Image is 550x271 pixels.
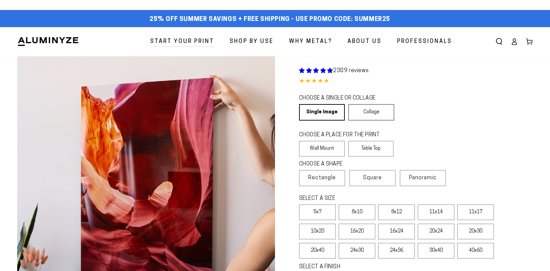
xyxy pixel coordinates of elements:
[289,37,332,47] span: Why Metal?
[145,33,219,51] a: Start Your Print
[363,174,382,182] span: Square
[378,224,415,239] label: 16x24
[378,243,415,259] label: 24x36
[339,243,375,259] label: 24x30
[224,33,279,51] a: Shop By Use
[299,263,431,271] legend: SELECT A FINISH
[348,37,382,47] span: About Us
[299,224,336,239] label: 10x20
[308,174,336,182] span: Rectangle
[299,131,387,139] legend: CHOOSE A PLACE FOR THE PRINT
[150,16,390,23] span: 25% off Summer Savings + Free Shipping - Use Promo Code: SUMMER25
[409,175,437,181] span: Panoramic
[492,34,507,49] summary: Search our site
[457,243,494,259] label: 40x60
[348,141,394,157] label: Table Top
[418,224,454,239] label: 20x24
[17,36,79,47] img: Aluminyze
[392,33,457,51] a: Professionals
[418,204,454,220] label: 11x14
[397,37,452,47] span: Professionals
[457,224,494,239] label: 20x30
[299,160,388,168] legend: CHOOSE A SHAPE
[342,33,387,51] a: About Us
[299,141,345,157] label: Wall Mount
[299,243,336,259] label: 20x40
[457,204,494,220] label: 11x17
[299,195,437,203] legend: SELECT A SIZE
[378,204,415,220] label: 8x12
[339,204,375,220] label: 8x10
[284,33,337,51] a: Why Metal?
[418,243,454,259] label: 30x40
[299,77,533,87] div: 4.85 out of 5.0 stars
[299,104,345,121] a: Single Image
[299,204,336,220] label: 5x7
[150,37,214,47] span: Start Your Print
[299,94,388,102] legend: CHOOSE A SINGLE OR COLLAGE
[339,224,375,239] label: 16x20
[230,37,274,47] span: Shop By Use
[348,104,394,121] a: Collage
